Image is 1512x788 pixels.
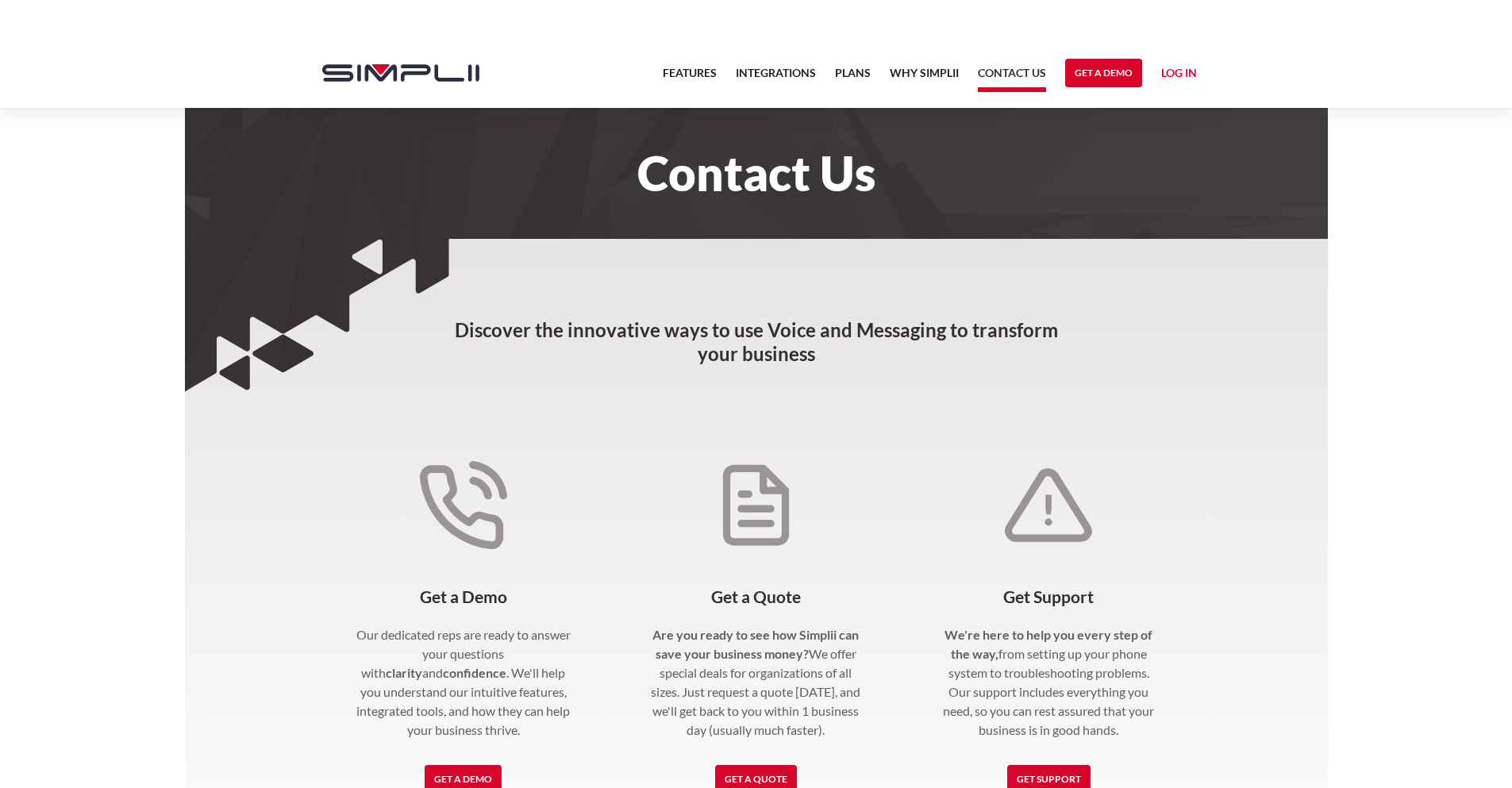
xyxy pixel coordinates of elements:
[354,625,574,740] p: Our dedicated reps are ready to answer your questions with and . We'll help you understand our in...
[652,627,859,661] strong: Are you ready to see how Simplii can save your business money?
[386,665,422,680] strong: clarity
[663,63,717,92] a: Features
[835,63,871,92] a: Plans
[890,63,959,92] a: Why Simplii
[736,63,816,92] a: Integrations
[646,587,866,606] h4: Get a Quote
[306,38,479,108] a: home
[939,587,1159,606] h4: Get Support
[443,665,506,680] strong: confidence
[646,625,866,740] p: We offer special deals for organizations of all sizes. Just request a quote [DATE], and we'll get...
[1065,59,1142,87] a: Get a Demo
[939,625,1159,740] p: from setting up your phone system to troubleshooting problems. Our support includes everything yo...
[306,156,1206,190] h1: Contact Us
[945,627,1152,661] strong: We're here to help you every step of the way,
[455,318,1058,365] strong: Discover the innovative ways to use Voice and Messaging to transform your business
[1161,63,1197,87] a: Log in
[322,64,479,82] img: Simplii
[978,63,1046,92] a: Contact US
[354,587,574,606] h4: Get a Demo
